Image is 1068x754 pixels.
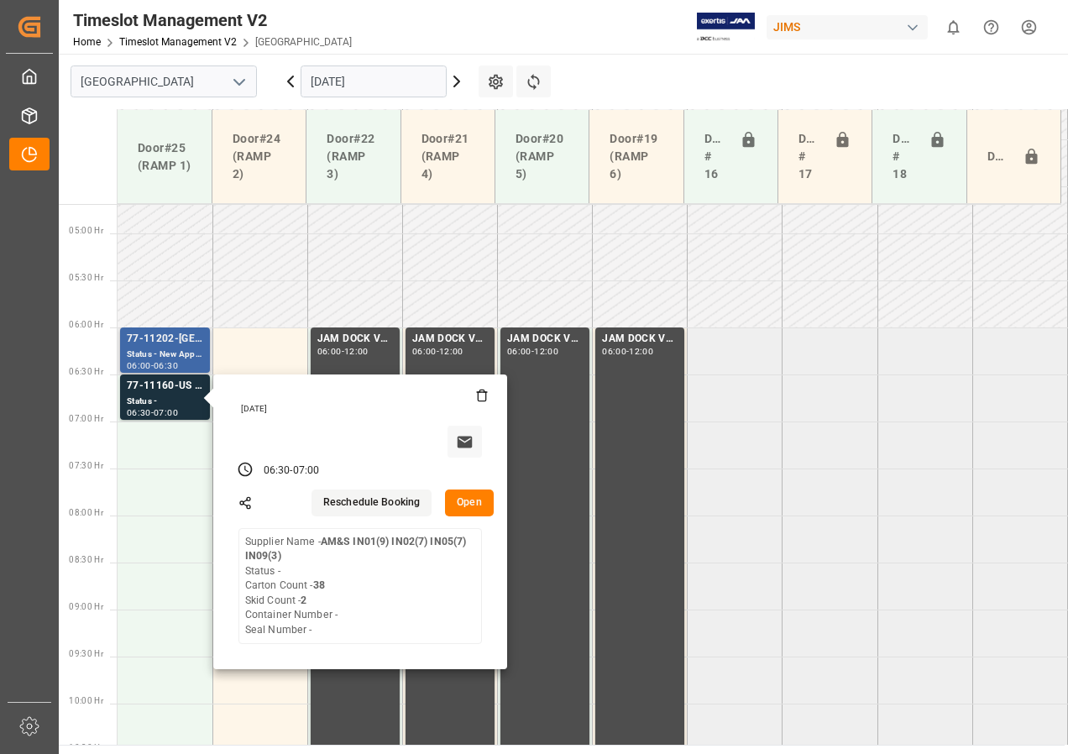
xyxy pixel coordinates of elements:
div: 06:30 [264,463,291,479]
span: 10:30 Hr [69,743,103,752]
div: 07:00 [293,463,320,479]
div: Doors # 18 [886,123,921,190]
div: - [342,348,344,355]
div: 06:00 [317,348,342,355]
div: 07:00 [154,409,178,416]
div: - [151,409,154,416]
div: 77-11160-US SHIP#/M [127,378,203,395]
div: 06:00 [412,348,437,355]
button: open menu [226,69,251,95]
span: 09:30 Hr [69,649,103,658]
div: JAM DOCK VOLUME CONTROL [507,331,583,348]
div: [DATE] [235,403,489,415]
span: 05:30 Hr [69,273,103,282]
button: Help Center [972,8,1010,46]
span: 06:30 Hr [69,367,103,376]
div: JIMS [767,15,928,39]
div: JAM DOCK VOLUME CONTROL [317,331,393,348]
button: Reschedule Booking [311,490,432,516]
span: 07:30 Hr [69,461,103,470]
div: - [437,348,439,355]
div: Status - New Appointment [127,348,203,362]
a: Timeslot Management V2 [119,36,237,48]
b: 38 [313,579,325,591]
div: Doors # 16 [698,123,733,190]
b: 2 [301,594,306,606]
input: DD-MM-YYYY [301,65,447,97]
span: 09:00 Hr [69,602,103,611]
div: 06:30 [154,362,178,369]
div: JAM DOCK VOLUME CONTROL [412,331,488,348]
div: 12:00 [629,348,653,355]
img: Exertis%20JAM%20-%20Email%20Logo.jpg_1722504956.jpg [697,13,755,42]
div: - [151,362,154,369]
button: JIMS [767,11,934,43]
div: - [290,463,292,479]
div: 77-11202-[GEOGRAPHIC_DATA] [127,331,203,348]
div: Timeslot Management V2 [73,8,352,33]
span: 05:00 Hr [69,226,103,235]
div: 12:00 [439,348,463,355]
div: Door#22 (RAMP 3) [320,123,386,190]
button: show 0 new notifications [934,8,972,46]
div: Door#21 (RAMP 4) [415,123,481,190]
div: 06:00 [127,362,151,369]
a: Home [73,36,101,48]
span: 08:00 Hr [69,508,103,517]
b: AM&S IN01(9) IN02(7) IN05(7) IN09(3) [245,536,467,563]
div: Supplier Name - Status - Carton Count - Skid Count - Container Number - Seal Number - [245,535,475,638]
span: 10:00 Hr [69,696,103,705]
div: - [626,348,629,355]
div: Door#25 (RAMP 1) [131,133,198,181]
input: Type to search/select [71,65,257,97]
div: Door#20 (RAMP 5) [509,123,575,190]
div: 06:30 [127,409,151,416]
div: 12:00 [534,348,558,355]
button: Open [445,490,494,516]
div: Door#19 (RAMP 6) [603,123,669,190]
div: 06:00 [507,348,531,355]
div: Status - [127,395,203,409]
div: Door#23 [981,141,1016,173]
span: 08:30 Hr [69,555,103,564]
div: - [531,348,534,355]
div: Doors # 17 [792,123,827,190]
div: JAM DOCK VOLUME CONTROL [602,331,678,348]
div: Door#24 (RAMP 2) [226,123,292,190]
div: 12:00 [344,348,369,355]
div: 06:00 [602,348,626,355]
span: 07:00 Hr [69,414,103,423]
span: 06:00 Hr [69,320,103,329]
